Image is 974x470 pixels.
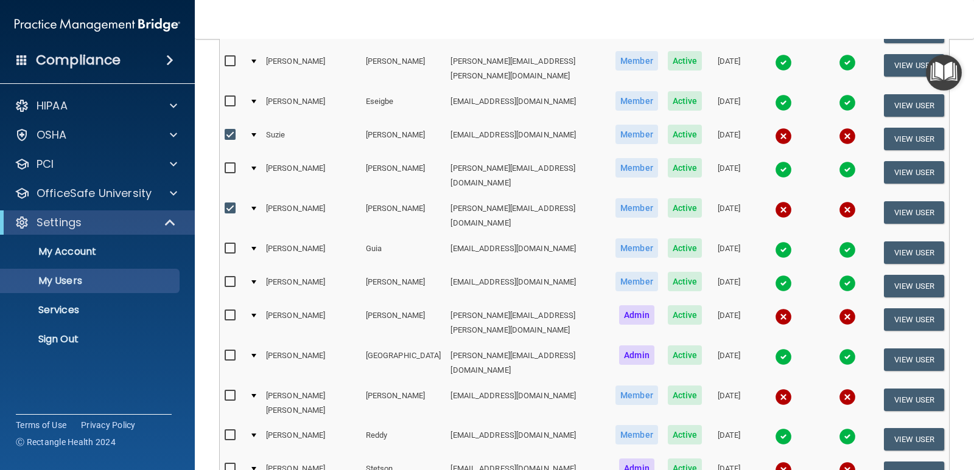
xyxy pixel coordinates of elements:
p: HIPAA [37,98,68,113]
td: [PERSON_NAME] [361,303,446,343]
img: tick.e7d51cea.svg [839,241,856,258]
td: [PERSON_NAME][EMAIL_ADDRESS][DOMAIN_NAME] [446,196,611,236]
button: View User [884,308,944,331]
span: Active [668,305,702,325]
img: tick.e7d51cea.svg [839,428,856,445]
a: Terms of Use [16,419,66,431]
td: [DATE] [707,89,751,122]
td: [EMAIL_ADDRESS][DOMAIN_NAME] [446,423,611,456]
span: Active [668,158,702,178]
p: PCI [37,157,54,171]
td: [PERSON_NAME] [261,196,361,236]
td: [EMAIL_ADDRESS][DOMAIN_NAME] [446,236,611,269]
span: Active [668,125,702,144]
span: Member [615,385,658,405]
span: Member [615,198,658,218]
p: Settings [37,215,82,230]
button: View User [884,161,944,184]
td: Guia [361,236,446,269]
td: [DATE] [707,236,751,269]
button: View User [884,201,944,224]
td: [EMAIL_ADDRESS][DOMAIN_NAME] [446,383,611,423]
td: [PERSON_NAME] [361,196,446,236]
span: Ⓒ Rectangle Health 2024 [16,436,116,448]
p: Services [8,304,174,316]
td: Suzie [261,122,361,156]
td: [DATE] [707,156,751,196]
td: [DATE] [707,49,751,89]
td: [EMAIL_ADDRESS][DOMAIN_NAME] [446,89,611,122]
img: tick.e7d51cea.svg [839,161,856,178]
td: [PERSON_NAME][EMAIL_ADDRESS][DOMAIN_NAME] [446,343,611,383]
td: [DATE] [707,303,751,343]
p: OSHA [37,128,67,142]
span: Admin [619,305,654,325]
a: Settings [15,215,177,230]
td: [PERSON_NAME] [361,122,446,156]
td: [PERSON_NAME] [361,269,446,303]
span: Active [668,198,702,218]
span: Active [668,272,702,291]
img: cross.ca9f0e7f.svg [775,389,792,406]
td: [PERSON_NAME] [361,49,446,89]
img: PMB logo [15,13,180,37]
td: [PERSON_NAME] [261,303,361,343]
td: [PERSON_NAME] [261,236,361,269]
img: tick.e7d51cea.svg [839,94,856,111]
td: [DATE] [707,196,751,236]
span: Member [615,425,658,444]
button: View User [884,389,944,411]
a: Privacy Policy [81,419,136,431]
td: [PERSON_NAME] [PERSON_NAME] [261,383,361,423]
td: [EMAIL_ADDRESS][DOMAIN_NAME] [446,269,611,303]
img: tick.e7d51cea.svg [775,161,792,178]
td: Reddy [361,423,446,456]
span: Member [615,272,658,291]
td: [PERSON_NAME][EMAIL_ADDRESS][PERSON_NAME][DOMAIN_NAME] [446,303,611,343]
span: Active [668,238,702,258]
td: [DATE] [707,383,751,423]
button: View User [884,241,944,264]
td: [DATE] [707,423,751,456]
button: View User [884,94,944,117]
a: PCI [15,157,177,171]
img: cross.ca9f0e7f.svg [839,128,856,145]
td: [DATE] [707,269,751,303]
button: View User [884,428,944,451]
img: tick.e7d51cea.svg [839,54,856,71]
span: Member [615,125,658,144]
span: Active [668,385,702,405]
img: cross.ca9f0e7f.svg [839,201,856,218]
a: HIPAA [15,98,177,113]
img: cross.ca9f0e7f.svg [839,308,856,325]
td: [PERSON_NAME] [261,269,361,303]
span: Admin [619,345,654,365]
img: cross.ca9f0e7f.svg [839,389,856,406]
img: tick.e7d51cea.svg [775,54,792,71]
button: View User [884,54,944,77]
span: Member [615,158,658,178]
p: My Account [8,246,174,258]
td: [DATE] [707,122,751,156]
img: tick.e7d51cea.svg [839,275,856,292]
img: cross.ca9f0e7f.svg [775,201,792,218]
img: tick.e7d51cea.svg [775,428,792,445]
span: Member [615,91,658,111]
button: View User [884,128,944,150]
td: Eseigbe [361,89,446,122]
td: [PERSON_NAME] [261,49,361,89]
td: [PERSON_NAME][EMAIL_ADDRESS][DOMAIN_NAME] [446,156,611,196]
td: [PERSON_NAME] [361,156,446,196]
td: [PERSON_NAME] [361,383,446,423]
td: [PERSON_NAME] [261,156,361,196]
a: OSHA [15,128,177,142]
p: OfficeSafe University [37,186,152,201]
td: [PERSON_NAME][EMAIL_ADDRESS][PERSON_NAME][DOMAIN_NAME] [446,49,611,89]
img: tick.e7d51cea.svg [775,275,792,292]
td: [GEOGRAPHIC_DATA] [361,343,446,383]
td: [PERSON_NAME] [261,423,361,456]
p: Sign Out [8,333,174,345]
img: tick.e7d51cea.svg [775,94,792,111]
td: [PERSON_NAME] [261,89,361,122]
h4: Compliance [36,52,121,69]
